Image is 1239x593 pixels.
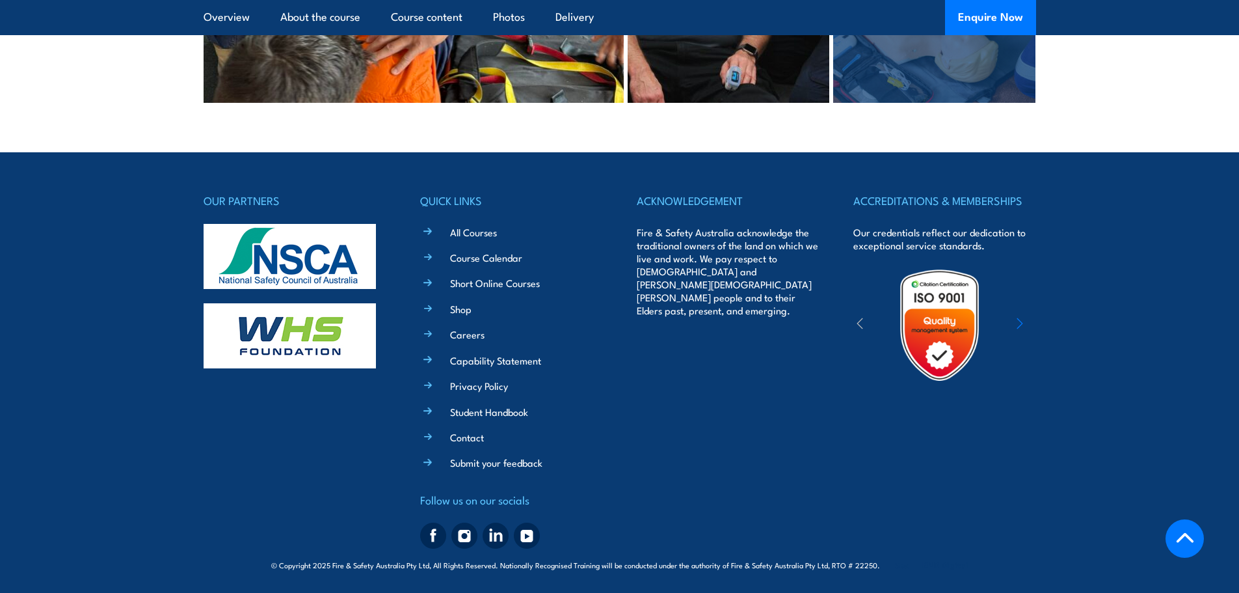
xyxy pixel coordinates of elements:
[637,191,819,210] h4: ACKNOWLEDGEMENT
[895,560,968,570] span: Site:
[853,191,1035,210] h4: ACCREDITATIONS & MEMBERSHIPS
[450,251,522,264] a: Course Calendar
[637,226,819,317] p: Fire & Safety Australia acknowledge the traditional owners of the land on which we live and work....
[450,225,497,239] a: All Courses
[883,268,996,382] img: Untitled design (19)
[450,276,540,290] a: Short Online Courses
[271,559,968,571] span: © Copyright 2025 Fire & Safety Australia Pty Ltd, All Rights Reserved. Nationally Recognised Trai...
[450,353,541,367] a: Capability Statement
[922,558,968,571] a: KND Digital
[204,191,386,210] h4: OUR PARTNERS
[420,191,602,210] h4: QUICK LINKS
[420,491,602,509] h4: Follow us on our socials
[450,405,528,419] a: Student Handbook
[204,224,376,289] img: nsca-logo-footer
[450,379,508,393] a: Privacy Policy
[853,226,1035,252] p: Our credentials reflect our dedication to exceptional service standards.
[450,456,542,469] a: Submit your feedback
[450,302,472,316] a: Shop
[450,430,484,444] a: Contact
[997,303,1110,348] img: ewpa-logo
[450,327,485,341] a: Careers
[204,303,376,368] img: whs-logo-footer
